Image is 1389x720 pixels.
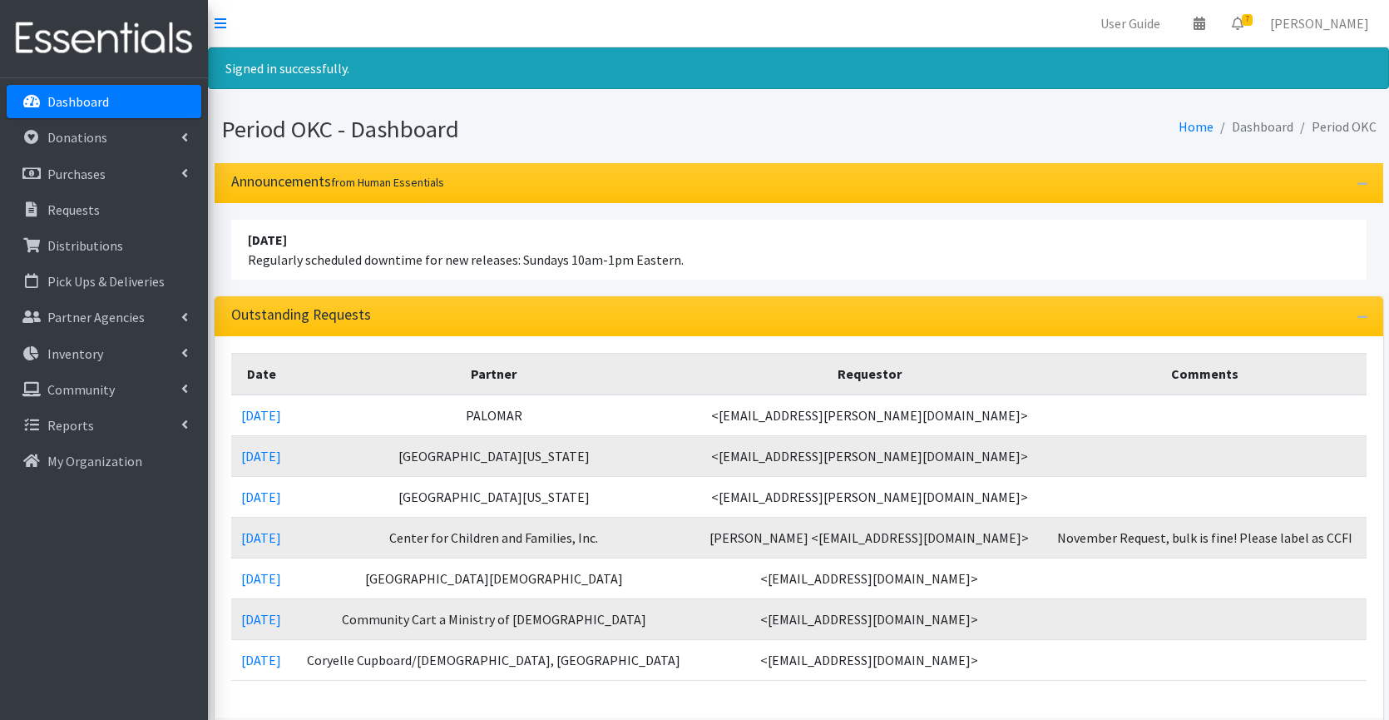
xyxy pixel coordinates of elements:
[248,231,287,248] strong: [DATE]
[47,453,142,469] p: My Organization
[7,85,201,118] a: Dashboard
[7,409,201,442] a: Reports
[695,435,1043,476] td: <[EMAIL_ADDRESS][PERSON_NAME][DOMAIN_NAME]>
[1257,7,1382,40] a: [PERSON_NAME]
[7,157,201,191] a: Purchases
[231,220,1367,280] li: Regularly scheduled downtime for new releases: Sundays 10am-1pm Eastern.
[292,476,695,517] td: [GEOGRAPHIC_DATA][US_STATE]
[292,639,695,680] td: Coryelle Cupboard/[DEMOGRAPHIC_DATA], [GEOGRAPHIC_DATA]
[241,529,281,546] a: [DATE]
[292,353,695,395] th: Partner
[47,237,123,254] p: Distributions
[7,337,201,370] a: Inventory
[1218,7,1257,40] a: 7
[47,417,94,434] p: Reports
[47,166,106,182] p: Purchases
[231,353,293,395] th: Date
[241,448,281,464] a: [DATE]
[292,558,695,598] td: [GEOGRAPHIC_DATA][DEMOGRAPHIC_DATA]
[292,517,695,558] td: Center for Children and Families, Inc.
[695,353,1043,395] th: Requestor
[7,11,201,67] img: HumanEssentials
[7,373,201,406] a: Community
[1043,353,1366,395] th: Comments
[231,306,371,324] h3: Outstanding Requests
[1293,115,1377,139] li: Period OKC
[7,444,201,478] a: My Organization
[695,558,1043,598] td: <[EMAIL_ADDRESS][DOMAIN_NAME]>
[47,309,145,325] p: Partner Agencies
[47,273,165,290] p: Pick Ups & Deliveries
[7,121,201,154] a: Donations
[7,193,201,226] a: Requests
[241,611,281,628] a: [DATE]
[7,265,201,298] a: Pick Ups & Deliveries
[7,300,201,334] a: Partner Agencies
[331,175,444,190] small: from Human Essentials
[695,639,1043,680] td: <[EMAIL_ADDRESS][DOMAIN_NAME]>
[231,173,444,191] h3: Announcements
[7,229,201,262] a: Distributions
[1043,517,1366,558] td: November Request, bulk is fine! Please label as CCFI
[241,570,281,587] a: [DATE]
[1242,14,1253,26] span: 7
[292,435,695,476] td: [GEOGRAPHIC_DATA][US_STATE]
[241,407,281,424] a: [DATE]
[1087,7,1174,40] a: User Guide
[241,489,281,505] a: [DATE]
[241,652,281,668] a: [DATE]
[221,115,793,144] h1: Period OKC - Dashboard
[292,598,695,639] td: Community Cart a Ministry of [DEMOGRAPHIC_DATA]
[47,381,115,398] p: Community
[208,47,1389,89] div: Signed in successfully.
[695,476,1043,517] td: <[EMAIL_ADDRESS][PERSON_NAME][DOMAIN_NAME]>
[695,395,1043,436] td: <[EMAIL_ADDRESS][PERSON_NAME][DOMAIN_NAME]>
[1214,115,1293,139] li: Dashboard
[47,93,109,110] p: Dashboard
[292,395,695,436] td: PALOMAR
[47,201,100,218] p: Requests
[47,345,103,362] p: Inventory
[47,129,107,146] p: Donations
[695,598,1043,639] td: <[EMAIL_ADDRESS][DOMAIN_NAME]>
[1179,118,1214,135] a: Home
[695,517,1043,558] td: [PERSON_NAME] <[EMAIL_ADDRESS][DOMAIN_NAME]>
